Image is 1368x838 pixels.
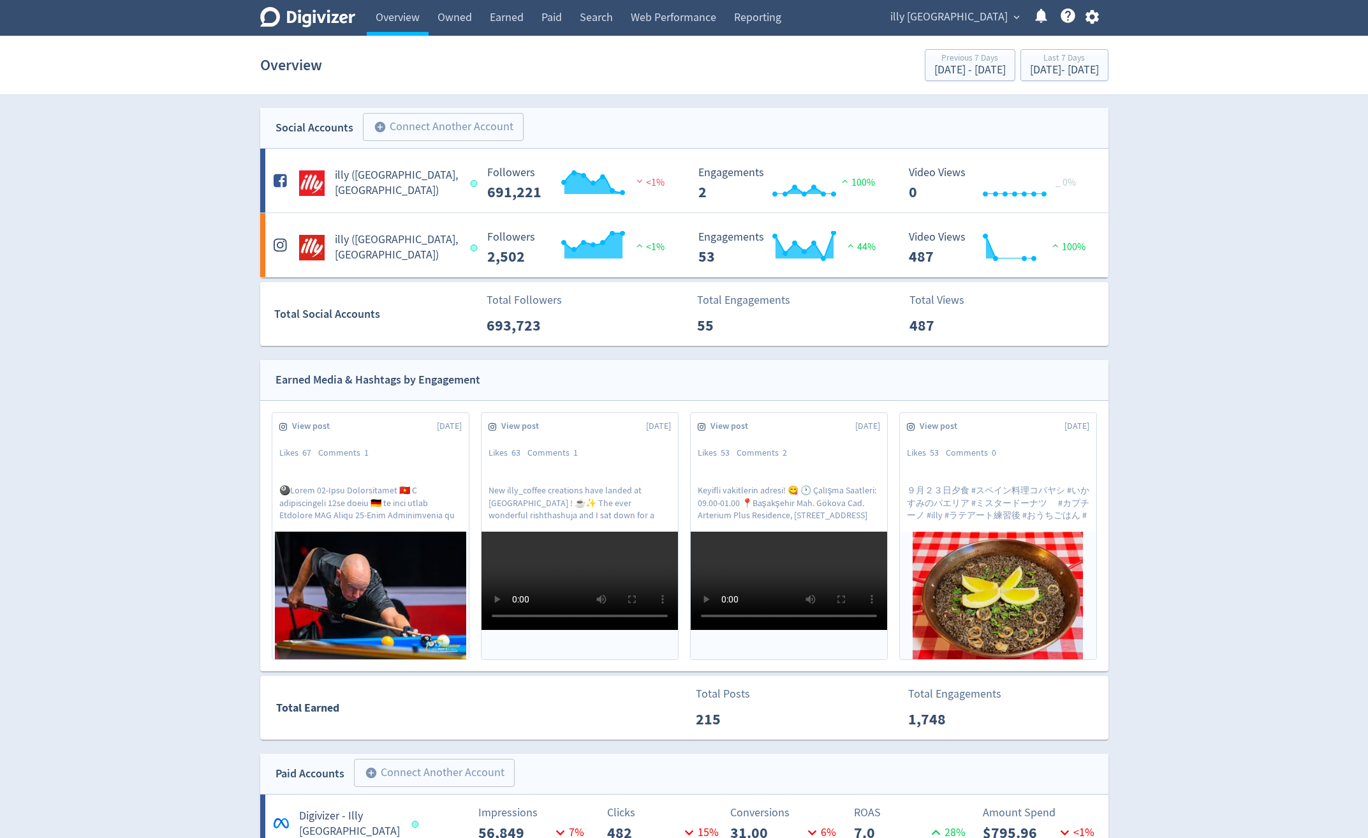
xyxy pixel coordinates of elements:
[633,241,646,250] img: positive-performance.svg
[934,64,1006,76] div: [DATE] - [DATE]
[481,167,672,200] svg: Followers ---
[900,413,1096,659] a: View post[DATE]Likes53Comments0９月２３日夕食 #スペイン料理コバヤシ #いかすみのパエリア #ミスタードーナツ #カプチーノ #illy #ラテアート練習後 #お...
[276,765,344,783] div: Paid Accounts
[886,7,1023,27] button: illy [GEOGRAPHIC_DATA]
[839,176,875,189] span: 100%
[292,420,337,433] span: View post
[934,54,1006,64] div: Previous 7 Days
[908,685,1001,703] p: Total Engagements
[730,804,846,821] p: Conversions
[633,176,646,186] img: negative-performance.svg
[983,804,1098,821] p: Amount Spend
[698,484,880,520] p: Keyifli vakitlerin adresi! 😋 🕐 Çalışma Saatleri: 09.00-01.00 📍Başakşehir Mah. Gökova Cad. Arteriu...
[471,244,482,251] span: Data last synced: 29 Sep 2025, 10:01am (AEST)
[487,314,560,337] p: 693,723
[487,292,562,309] p: Total Followers
[633,241,665,253] span: <1%
[501,420,546,433] span: View post
[920,420,964,433] span: View post
[482,413,678,659] a: View post[DATE]Likes63Comments1New illy_coffee creations have landed at [GEOGRAPHIC_DATA] ! ☕✨ Th...
[1030,64,1099,76] div: [DATE] - [DATE]
[902,167,1094,200] svg: Video Views 0
[902,231,1094,265] svg: Video Views 487
[363,113,524,141] button: Connect Another Account
[276,119,353,137] div: Social Accounts
[354,759,515,787] button: Connect Another Account
[697,314,770,337] p: 55
[930,447,939,458] span: 53
[471,180,482,187] span: Data last synced: 29 Sep 2025, 9:02am (AEST)
[992,447,996,458] span: 0
[946,447,1003,460] div: Comments
[274,305,478,324] div: Total Social Accounts
[633,176,665,189] span: <1%
[344,761,515,787] a: Connect Another Account
[721,447,730,458] span: 53
[481,231,672,265] svg: Followers ---
[437,420,462,433] span: [DATE]
[511,447,520,458] span: 63
[890,7,1008,27] span: illy [GEOGRAPHIC_DATA]
[1020,49,1108,81] button: Last 7 Days[DATE]- [DATE]
[844,241,857,250] img: positive-performance.svg
[318,447,376,460] div: Comments
[299,235,325,260] img: illy (AU, NZ) undefined
[1030,54,1099,64] div: Last 7 Days
[335,168,459,198] h5: illy ([GEOGRAPHIC_DATA], [GEOGRAPHIC_DATA])
[925,49,1015,81] button: Previous 7 Days[DATE] - [DATE]
[1055,176,1076,189] span: _ 0%
[607,804,723,821] p: Clicks
[299,170,325,196] img: illy (AU, NZ) undefined
[364,447,369,458] span: 1
[489,447,527,460] div: Likes
[1011,11,1022,23] span: expand_more
[260,45,322,86] h1: Overview
[1049,241,1085,253] span: 100%
[908,708,982,731] p: 1,748
[839,176,851,186] img: positive-performance.svg
[696,708,769,731] p: 215
[692,231,883,265] svg: Engagements 53
[909,292,983,309] p: Total Views
[710,420,755,433] span: View post
[737,447,794,460] div: Comments
[365,767,378,779] span: add_circle
[527,447,585,460] div: Comments
[698,447,737,460] div: Likes
[279,447,318,460] div: Likes
[1064,420,1089,433] span: [DATE]
[844,241,876,253] span: 44%
[272,413,469,659] a: View post[DATE]Likes67Comments1🎱Lorem 02-Ipsu Dolorsitamet 🇻🇳 C adipiscingeli 12se doeiu 🇩🇪 te in...
[261,699,684,717] div: Total Earned
[353,115,524,141] a: Connect Another Account
[646,420,671,433] span: [DATE]
[374,121,386,133] span: add_circle
[302,447,311,458] span: 67
[279,484,462,520] p: 🎱Lorem 02-Ipsu Dolorsitamet 🇻🇳 C adipiscingeli 12se doeiu 🇩🇪 te inci utlab Etdolore MAG Aliqu 25-...
[854,804,969,821] p: ROAS
[909,314,983,337] p: 487
[696,685,769,703] p: Total Posts
[411,821,422,828] span: Data last synced: 28 Sep 2025, 5:01pm (AEST)
[697,292,790,309] p: Total Engagements
[855,420,880,433] span: [DATE]
[478,804,594,821] p: Impressions
[907,484,1089,520] p: ９月２３日夕食 #スペイン料理コバヤシ #いかすみのパエリア #ミスタードーナツ #カプチーノ #illy #ラテアート練習後 #おうちごはん #質素な暮らし
[907,447,946,460] div: Likes
[1049,241,1062,250] img: positive-performance.svg
[260,213,1108,277] a: illy (AU, NZ) undefinedilly ([GEOGRAPHIC_DATA], [GEOGRAPHIC_DATA]) Followers --- Followers 2,502 ...
[260,676,1108,740] a: Total EarnedTotal Posts215Total Engagements1,748
[692,167,883,200] svg: Engagements 2
[260,149,1108,213] a: illy (AU, NZ) undefinedilly ([GEOGRAPHIC_DATA], [GEOGRAPHIC_DATA]) Followers --- Followers 691,22...
[691,413,887,659] a: View post[DATE]Likes53Comments2Keyifli vakitlerin adresi! 😋 🕐 Çalışma Saatleri: 09.00-01.00 📍Başa...
[489,484,671,520] p: New illy_coffee creations have landed at [GEOGRAPHIC_DATA] ! ☕✨ The ever wonderful rishthashuja a...
[573,447,578,458] span: 1
[335,232,459,263] h5: illy ([GEOGRAPHIC_DATA], [GEOGRAPHIC_DATA])
[783,447,787,458] span: 2
[276,371,480,389] div: Earned Media & Hashtags by Engagement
